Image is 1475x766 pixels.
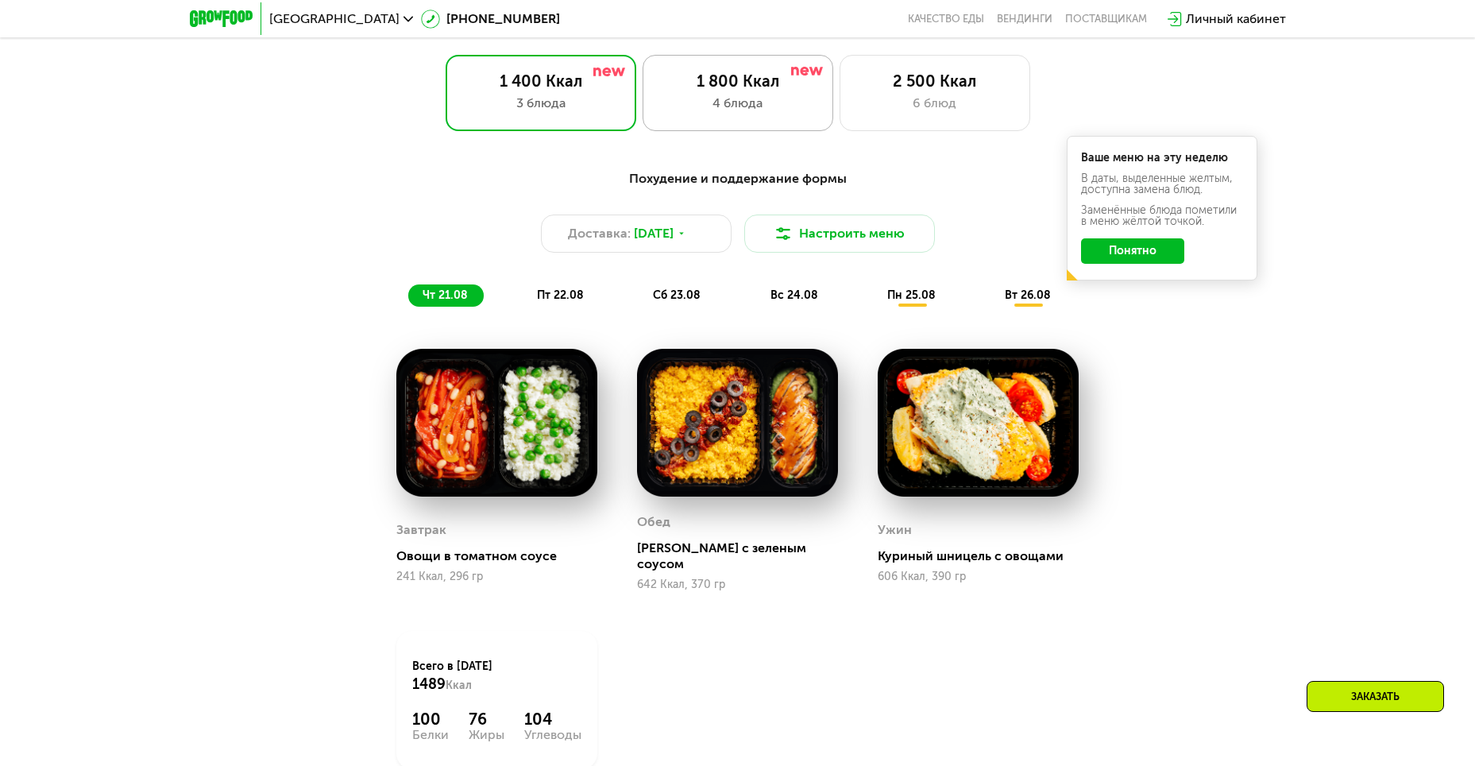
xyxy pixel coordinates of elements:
[997,13,1052,25] a: Вендинги
[423,288,468,302] span: чт 21.08
[1081,173,1243,195] div: В даты, выделенные желтым, доступна замена блюд.
[770,288,818,302] span: вс 24.08
[568,224,631,243] span: Доставка:
[524,729,581,741] div: Углеводы
[421,10,560,29] a: [PHONE_NUMBER]
[269,13,400,25] span: [GEOGRAPHIC_DATA]
[412,729,449,741] div: Белки
[1081,205,1243,227] div: Заменённые блюда пометили в меню жёлтой точкой.
[887,288,936,302] span: пн 25.08
[634,224,674,243] span: [DATE]
[878,571,1079,583] div: 606 Ккал, 390 гр
[744,215,935,253] button: Настроить меню
[396,571,597,583] div: 241 Ккал, 296 гр
[1307,681,1444,712] div: Заказать
[469,710,504,729] div: 76
[469,729,504,741] div: Жиры
[659,72,817,91] div: 1 800 Ккал
[659,94,817,113] div: 4 блюда
[412,675,446,693] span: 1489
[462,72,620,91] div: 1 400 Ккал
[268,169,1208,189] div: Похудение и поддержание формы
[1186,10,1286,29] div: Личный кабинет
[1065,13,1147,25] div: поставщикам
[412,710,449,729] div: 100
[524,710,581,729] div: 104
[1081,238,1184,264] button: Понятно
[653,288,701,302] span: сб 23.08
[1005,288,1051,302] span: вт 26.08
[856,72,1014,91] div: 2 500 Ккал
[637,540,851,572] div: [PERSON_NAME] с зеленым соусом
[878,518,912,542] div: Ужин
[396,548,610,564] div: Овощи в томатном соусе
[1081,153,1243,164] div: Ваше меню на эту неделю
[462,94,620,113] div: 3 блюда
[412,659,581,694] div: Всего в [DATE]
[637,578,838,591] div: 642 Ккал, 370 гр
[856,94,1014,113] div: 6 блюд
[446,679,472,692] span: Ккал
[396,518,446,542] div: Завтрак
[878,548,1091,564] div: Куриный шницель с овощами
[637,510,670,534] div: Обед
[908,13,984,25] a: Качество еды
[537,288,584,302] span: пт 22.08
